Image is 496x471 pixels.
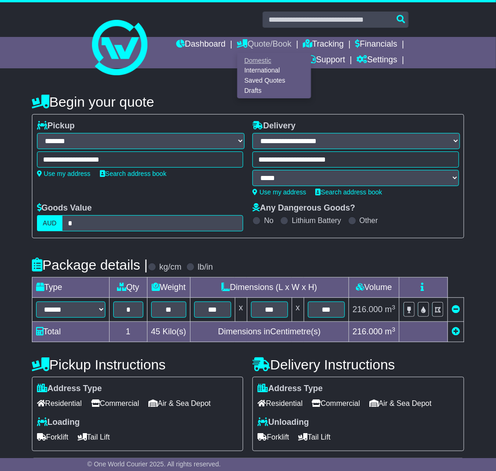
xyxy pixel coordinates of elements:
[159,262,182,272] label: kg/cm
[32,322,109,342] td: Total
[356,53,397,68] a: Settings
[238,55,311,66] a: Domestic
[148,396,211,411] span: Air & Sea Depot
[147,278,190,298] td: Weight
[264,216,273,225] label: No
[238,85,311,96] a: Drafts
[385,305,396,314] span: m
[369,396,432,411] span: Air & Sea Depot
[252,121,295,131] label: Delivery
[312,396,360,411] span: Commercial
[176,37,226,53] a: Dashboard
[452,305,460,314] a: Remove this item
[198,262,213,272] label: lb/in
[298,430,331,444] span: Tail Lift
[147,322,190,342] td: Kilo(s)
[190,322,349,342] td: Dimensions in Centimetre(s)
[392,326,396,333] sup: 3
[353,327,383,336] span: 216.000
[257,417,309,428] label: Unloading
[151,327,160,336] span: 45
[32,257,148,272] h4: Package details |
[316,188,382,196] a: Search address book
[385,327,396,336] span: m
[237,53,311,98] div: Quote/Book
[292,298,304,322] td: x
[353,305,383,314] span: 216.000
[32,94,465,109] h4: Begin your quote
[238,66,311,76] a: International
[109,278,147,298] td: Qty
[360,216,378,225] label: Other
[308,53,345,68] a: Support
[355,37,397,53] a: Financials
[32,357,244,372] h4: Pickup Instructions
[87,460,221,468] span: © One World Courier 2025. All rights reserved.
[349,278,399,298] td: Volume
[257,430,289,444] span: Forklift
[91,396,139,411] span: Commercial
[237,37,292,53] a: Quote/Book
[37,170,91,177] a: Use my address
[392,304,396,311] sup: 3
[37,384,102,394] label: Address Type
[109,322,147,342] td: 1
[37,417,80,428] label: Loading
[252,188,306,196] a: Use my address
[257,384,323,394] label: Address Type
[303,37,343,53] a: Tracking
[32,278,109,298] td: Type
[190,278,349,298] td: Dimensions (L x W x H)
[252,357,464,372] h4: Delivery Instructions
[37,121,75,131] label: Pickup
[37,203,92,213] label: Goods Value
[100,170,166,177] a: Search address book
[235,298,247,322] td: x
[292,216,341,225] label: Lithium Battery
[78,430,110,444] span: Tail Lift
[252,203,355,213] label: Any Dangerous Goods?
[238,76,311,86] a: Saved Quotes
[37,430,68,444] span: Forklift
[452,327,460,336] a: Add new item
[37,215,63,231] label: AUD
[37,396,82,411] span: Residential
[257,396,302,411] span: Residential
